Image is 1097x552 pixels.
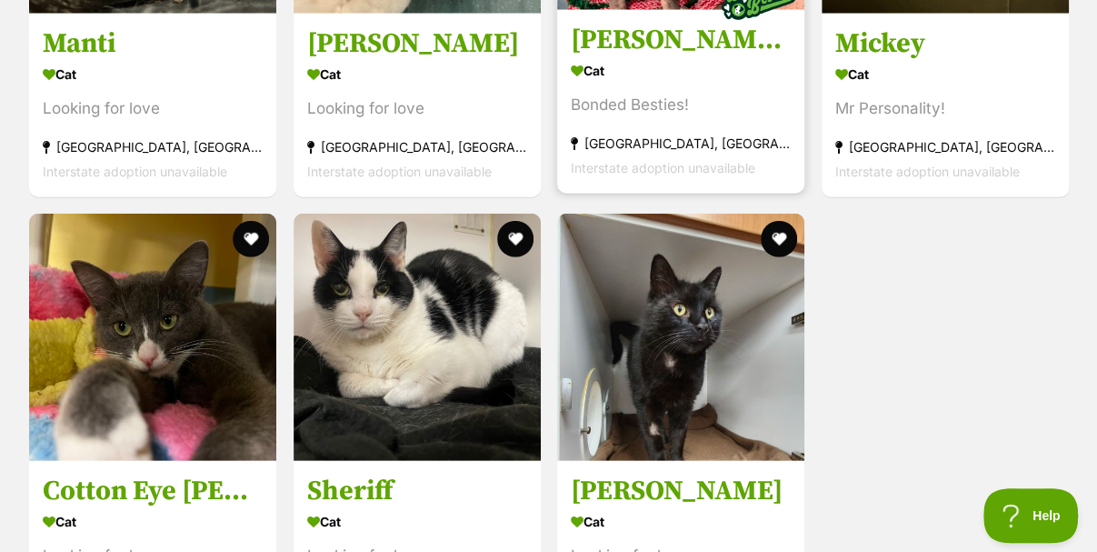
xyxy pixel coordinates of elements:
a: [PERSON_NAME] and Nala Cat Bonded Besties! [GEOGRAPHIC_DATA], [GEOGRAPHIC_DATA] Interstate adopti... [557,8,804,193]
div: Cat [43,60,263,86]
h3: Mickey [835,25,1055,60]
img: Kronk [557,214,804,461]
button: favourite [496,221,533,257]
div: Cat [307,60,527,86]
div: Cat [43,508,263,535]
h3: Manti [43,25,263,60]
h3: [PERSON_NAME] [307,25,527,60]
div: [GEOGRAPHIC_DATA], [GEOGRAPHIC_DATA] [307,134,527,158]
span: Interstate adoption unavailable [307,163,492,178]
button: favourite [761,221,797,257]
div: Cat [571,56,791,83]
h3: Cotton Eye [PERSON_NAME] [43,474,263,508]
span: Interstate adoption unavailable [43,163,227,178]
h3: [PERSON_NAME] [571,474,791,508]
img: Sheriff [294,214,541,461]
iframe: Help Scout Beacon - Open [983,488,1079,543]
div: [GEOGRAPHIC_DATA], [GEOGRAPHIC_DATA] [571,130,791,155]
span: Interstate adoption unavailable [571,159,755,175]
div: Looking for love [43,95,263,120]
a: Manti Cat Looking for love [GEOGRAPHIC_DATA], [GEOGRAPHIC_DATA] Interstate adoption unavailable f... [29,12,276,196]
div: Cat [835,60,1055,86]
img: Cotton Eye Joe [29,214,276,461]
div: Cat [307,508,527,535]
span: Interstate adoption unavailable [835,163,1020,178]
div: Bonded Besties! [571,92,791,116]
div: Looking for love [307,95,527,120]
button: favourite [233,221,269,257]
div: [GEOGRAPHIC_DATA], [GEOGRAPHIC_DATA] [835,134,1055,158]
div: Mr Personality! [835,95,1055,120]
a: Mickey Cat Mr Personality! [GEOGRAPHIC_DATA], [GEOGRAPHIC_DATA] Interstate adoption unavailable f... [822,12,1069,196]
div: Cat [571,508,791,535]
a: [PERSON_NAME] Cat Looking for love [GEOGRAPHIC_DATA], [GEOGRAPHIC_DATA] Interstate adoption unava... [294,12,541,196]
h3: Sheriff [307,474,527,508]
div: [GEOGRAPHIC_DATA], [GEOGRAPHIC_DATA] [43,134,263,158]
h3: [PERSON_NAME] and Nala [571,22,791,56]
